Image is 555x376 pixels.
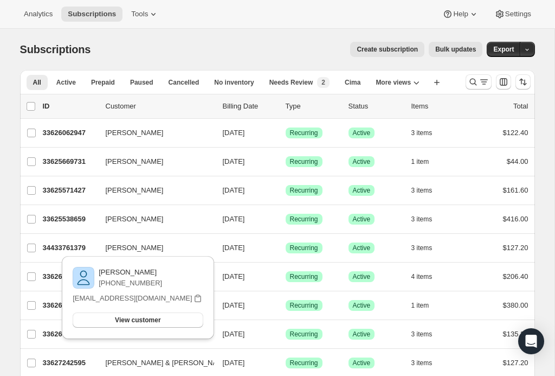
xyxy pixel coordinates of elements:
[411,101,466,112] div: Items
[43,154,528,169] div: 33625669731[PERSON_NAME][DATE]SuccessRecurringSuccessActive1 item$44.00
[106,156,164,167] span: [PERSON_NAME]
[353,301,371,310] span: Active
[411,298,441,313] button: 1 item
[43,214,97,225] p: 33625538659
[487,42,520,57] button: Export
[513,101,528,112] p: Total
[411,327,444,342] button: 3 items
[411,272,433,281] span: 4 items
[43,329,97,340] p: 33626751075
[411,183,444,198] button: 3 items
[214,78,254,87] span: No inventory
[99,124,208,142] button: [PERSON_NAME]
[106,101,214,112] p: Customer
[223,101,277,112] p: Billing Date
[106,214,164,225] span: [PERSON_NAME]
[73,313,203,328] button: View customer
[503,129,528,137] span: $122.40
[106,358,230,368] span: [PERSON_NAME] & [PERSON_NAME]
[345,78,360,87] span: Cima
[411,330,433,339] span: 3 items
[43,185,97,196] p: 33625571427
[99,211,208,228] button: [PERSON_NAME]
[115,316,160,324] span: View customer
[369,75,426,90] button: More views
[286,101,340,112] div: Type
[43,358,97,368] p: 33627242595
[43,271,97,282] p: 33626554467
[223,157,245,165] span: [DATE]
[466,74,492,90] button: Search and filter results
[33,78,41,87] span: All
[43,300,97,311] p: 33626620003
[131,10,148,18] span: Tools
[43,101,528,112] div: IDCustomerBilling DateTypeStatusItemsTotal
[436,7,485,22] button: Help
[43,156,97,167] p: 33625669731
[290,157,318,166] span: Recurring
[503,272,528,281] span: $206.40
[435,45,476,54] span: Bulk updates
[290,272,318,281] span: Recurring
[43,212,528,227] div: 33625538659[PERSON_NAME][DATE]SuccessRecurringSuccessActive3 items$416.00
[99,354,208,372] button: [PERSON_NAME] & [PERSON_NAME]
[269,78,313,87] span: Needs Review
[353,186,371,195] span: Active
[99,153,208,170] button: [PERSON_NAME]
[99,239,208,257] button: [PERSON_NAME]
[411,157,429,166] span: 1 item
[503,215,528,223] span: $416.00
[43,101,97,112] p: ID
[290,244,318,252] span: Recurring
[223,272,245,281] span: [DATE]
[353,330,371,339] span: Active
[353,244,371,252] span: Active
[290,330,318,339] span: Recurring
[169,78,199,87] span: Cancelled
[411,244,433,252] span: 3 items
[493,45,514,54] span: Export
[91,78,115,87] span: Prepaid
[223,244,245,252] span: [DATE]
[411,359,433,367] span: 3 items
[223,129,245,137] span: [DATE]
[73,267,94,289] img: variant image
[353,157,371,166] span: Active
[223,359,245,367] span: [DATE]
[503,301,528,309] span: $380.00
[290,129,318,137] span: Recurring
[357,45,418,54] span: Create subscription
[43,125,528,141] div: 33626062947[PERSON_NAME][DATE]SuccessRecurringSuccessActive3 items$122.40
[353,215,371,224] span: Active
[43,243,97,253] p: 34433761379
[411,301,429,310] span: 1 item
[353,129,371,137] span: Active
[496,74,511,90] button: Customize table column order and visibility
[106,128,164,138] span: [PERSON_NAME]
[290,215,318,224] span: Recurring
[349,101,403,112] p: Status
[99,278,162,289] p: [PHONE_NUMBER]
[518,328,544,354] div: Open Intercom Messenger
[505,10,531,18] span: Settings
[503,244,528,252] span: $127.20
[376,78,411,87] span: More views
[321,78,325,87] span: 2
[130,78,153,87] span: Paused
[99,267,162,278] p: [PERSON_NAME]
[503,330,528,338] span: $135.20
[411,186,433,195] span: 3 items
[503,186,528,194] span: $161.60
[68,10,116,18] span: Subscriptions
[429,42,482,57] button: Bulk updates
[411,269,444,284] button: 4 items
[503,359,528,367] span: $127.20
[43,355,528,371] div: 33627242595[PERSON_NAME] & [PERSON_NAME][DATE]SuccessRecurringSuccessActive3 items$127.20
[290,186,318,195] span: Recurring
[488,7,538,22] button: Settings
[125,7,165,22] button: Tools
[411,212,444,227] button: 3 items
[411,125,444,141] button: 3 items
[106,243,164,253] span: [PERSON_NAME]
[428,75,446,90] button: Create new view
